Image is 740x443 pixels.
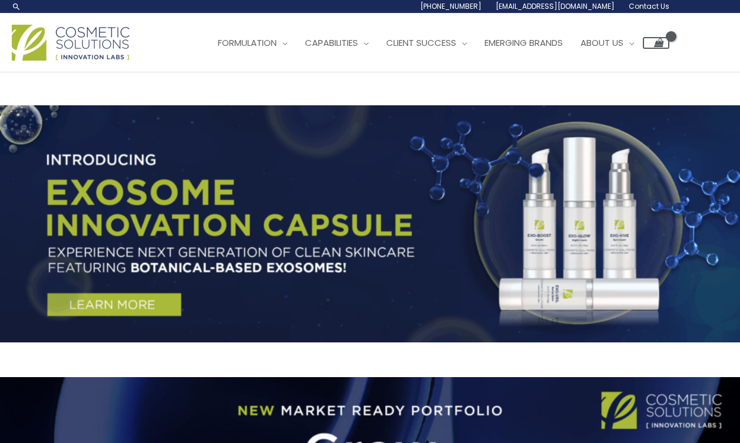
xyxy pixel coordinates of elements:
img: Cosmetic Solutions Logo [12,25,130,61]
a: View Shopping Cart, empty [643,37,669,49]
span: Emerging Brands [485,36,563,49]
a: About Us [572,25,643,61]
span: [PHONE_NUMBER] [420,1,482,11]
span: Contact Us [629,1,669,11]
a: Formulation [209,25,296,61]
span: Formulation [218,36,277,49]
span: Client Success [386,36,456,49]
nav: Site Navigation [200,25,669,61]
a: Search icon link [12,2,21,11]
span: About Us [580,36,623,49]
a: Capabilities [296,25,377,61]
span: [EMAIL_ADDRESS][DOMAIN_NAME] [496,1,615,11]
a: Emerging Brands [476,25,572,61]
a: Client Success [377,25,476,61]
span: Capabilities [305,36,358,49]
